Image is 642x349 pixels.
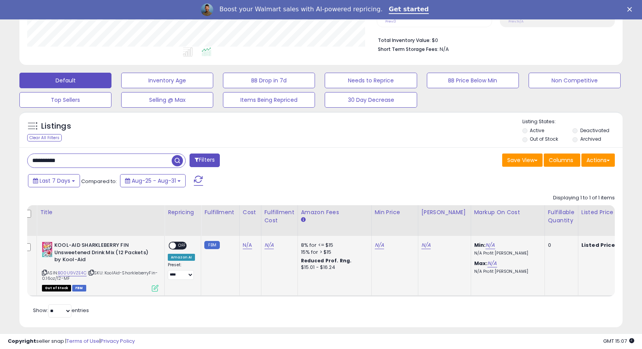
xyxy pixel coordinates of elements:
button: Columns [544,154,580,167]
img: Profile image for Adrian [201,3,213,16]
label: Active [530,127,544,134]
div: Preset: [168,262,195,280]
span: Show: entries [33,307,89,314]
label: Deactivated [580,127,609,134]
div: Close [627,7,635,12]
p: N/A Profit [PERSON_NAME] [474,251,539,256]
div: Clear All Filters [27,134,62,141]
span: Aug-25 - Aug-31 [132,177,176,185]
div: 8% for <= $15 [301,242,365,249]
button: Aug-25 - Aug-31 [120,174,186,187]
div: 0 [548,242,572,249]
a: B00U9VZE4C [58,270,87,276]
label: Out of Stock [530,136,558,142]
a: N/A [264,241,274,249]
span: 2025-09-11 15:07 GMT [603,337,634,345]
button: Last 7 Days [28,174,80,187]
span: Compared to: [81,178,117,185]
span: Last 7 Days [40,177,70,185]
b: Min: [474,241,486,249]
small: Amazon Fees. [301,216,306,223]
button: Selling @ Max [121,92,213,108]
b: Max: [474,260,488,267]
a: Get started [389,5,429,14]
button: BB Price Below Min [427,73,519,88]
button: Default [19,73,111,88]
div: Cost [243,208,258,216]
a: N/A [421,241,431,249]
span: FBM [72,285,86,291]
div: seller snap | | [8,338,135,345]
small: Prev: 0 [385,19,396,24]
button: Filters [190,154,220,167]
label: Archived [580,136,601,142]
button: Items Being Repriced [223,92,315,108]
button: Top Sellers [19,92,111,108]
div: Boost your Walmart sales with AI-powered repricing. [219,5,383,13]
div: Repricing [168,208,198,216]
b: Listed Price: [581,241,617,249]
span: Columns [549,156,573,164]
div: ASIN: [42,242,158,291]
b: Reduced Prof. Rng. [301,257,352,264]
div: $15.01 - $16.24 [301,264,365,271]
a: N/A [375,241,384,249]
strong: Copyright [8,337,36,345]
div: Amazon AI [168,254,195,261]
div: Min Price [375,208,415,216]
button: Actions [581,154,615,167]
span: All listings that are currently out of stock and unavailable for purchase on Amazon [42,285,71,291]
a: Terms of Use [66,337,99,345]
div: Fulfillment [204,208,236,216]
div: Displaying 1 to 1 of 1 items [553,194,615,202]
a: N/A [487,260,497,267]
b: KOOL-AID SHARKLEBERRY FIN Unsweetened Drink Mix (12 Packets) by Kool-Aid [54,242,149,265]
a: N/A [243,241,252,249]
img: 51aBfGGBowL._SL40_.jpg [42,242,52,257]
span: | SKU: KoolAid-SharkleberryFin-0.16oz/12-MF [42,270,158,281]
a: N/A [485,241,495,249]
span: OFF [176,243,188,249]
button: Needs to Reprice [325,73,417,88]
span: N/A [440,45,449,53]
button: 30 Day Decrease [325,92,417,108]
th: The percentage added to the cost of goods (COGS) that forms the calculator for Min & Max prices. [471,205,545,236]
small: FBM [204,241,219,249]
p: N/A Profit [PERSON_NAME] [474,269,539,274]
small: Prev: N/A [508,19,524,24]
div: Markup on Cost [474,208,541,216]
b: Short Term Storage Fees: [378,46,438,52]
div: Fulfillable Quantity [548,208,575,225]
button: Save View [502,154,543,167]
p: Listing States: [522,118,623,126]
div: 15% for > $15 [301,249,365,256]
a: Privacy Policy [101,337,135,345]
b: Total Inventory Value: [378,37,431,44]
button: Inventory Age [121,73,213,88]
div: Amazon Fees [301,208,368,216]
button: BB Drop in 7d [223,73,315,88]
h5: Listings [41,121,71,132]
li: $0 [378,35,609,44]
div: [PERSON_NAME] [421,208,468,216]
button: Non Competitive [529,73,621,88]
div: Fulfillment Cost [264,208,294,225]
div: Title [40,208,161,216]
